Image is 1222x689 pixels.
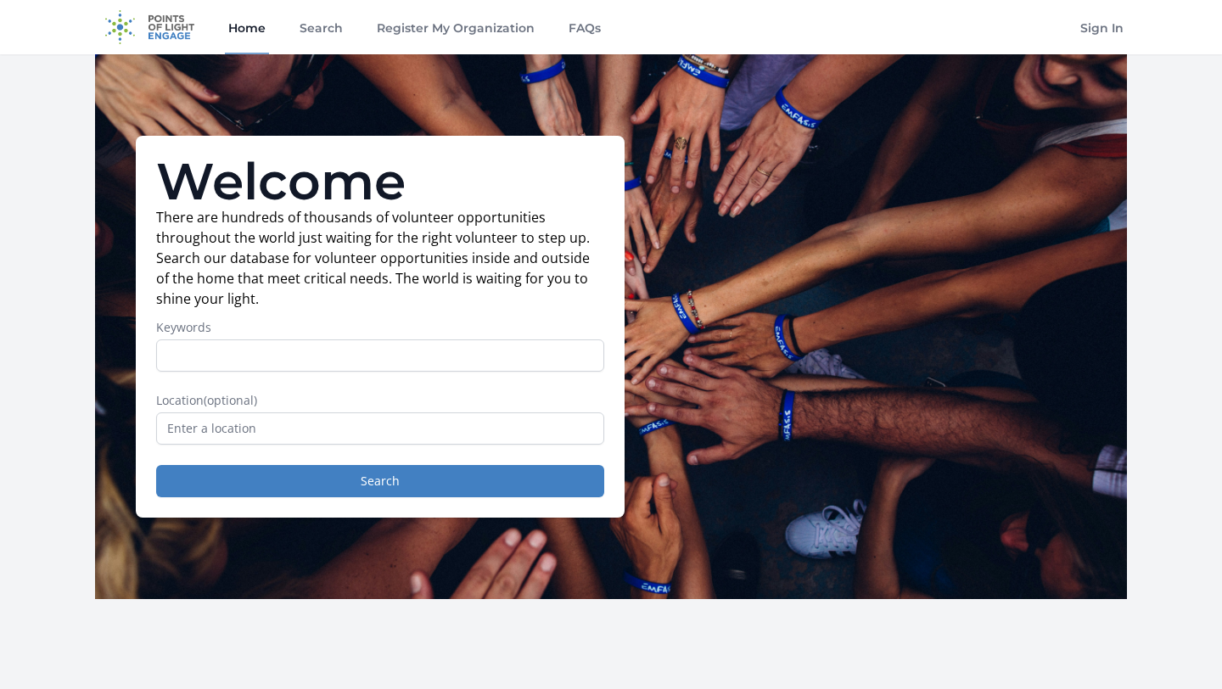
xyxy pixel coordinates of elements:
[204,392,257,408] span: (optional)
[156,207,604,309] p: There are hundreds of thousands of volunteer opportunities throughout the world just waiting for ...
[156,412,604,445] input: Enter a location
[156,392,604,409] label: Location
[156,465,604,497] button: Search
[156,156,604,207] h1: Welcome
[156,319,604,336] label: Keywords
